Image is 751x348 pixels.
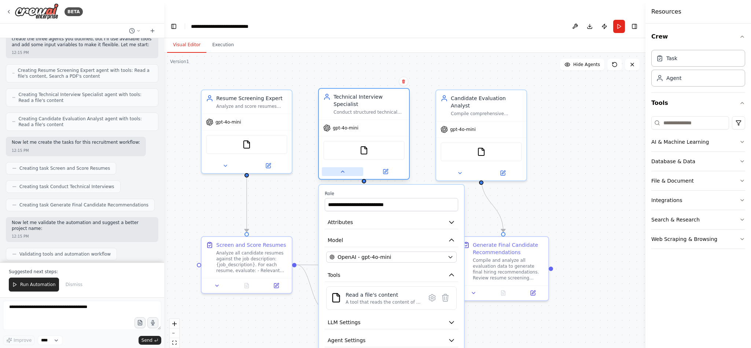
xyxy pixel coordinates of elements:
div: A tool that reads the content of a file. To use this tool, provide a 'file_path' parameter with t... [346,299,421,305]
span: Validating tools and automation workflow [19,251,111,257]
span: Dismiss [66,282,82,287]
div: 12:15 PM [12,50,29,55]
div: Agent [666,74,681,82]
div: Integrations [651,197,682,204]
span: Creating Technical Interview Specialist agent with tools: Read a file's content [18,92,152,103]
div: 12:15 PM [12,148,29,153]
button: Web Scraping & Browsing [651,230,745,249]
label: Role [325,191,458,197]
img: FileReadTool [242,140,251,149]
button: Agent Settings [325,334,458,347]
div: 12:15 PM [12,234,29,239]
span: Attributes [328,219,353,226]
button: Delete node [399,77,408,86]
button: Hide right sidebar [629,21,640,32]
button: Crew [651,26,745,47]
div: Conduct structured technical interviews with shortlisted candidates using predefined {technical_q... [334,109,405,115]
button: Send [139,336,161,345]
span: Hide Agents [573,62,600,67]
button: Tools [325,268,458,282]
span: gpt-4o-mini [216,119,241,125]
button: Database & Data [651,152,745,171]
g: Edge from 80280da6-287c-47c9-a4be-89751c44e94e to 5ca9ade7-0942-4897-a42e-9cbb6e135aa6 [243,177,250,232]
button: Configure tool [426,291,439,304]
button: zoom out [170,329,179,338]
span: Creating task Generate Final Candidate Recommendations [19,202,148,208]
div: Candidate Evaluation Analyst [451,95,522,109]
div: Analyze and score resumes against the provided {job_description}, identifying candidates whose ex... [216,103,287,109]
div: File & Document [651,177,694,184]
button: OpenAI - gpt-4o-mini [326,252,457,263]
button: AI & Machine Learning [651,132,745,151]
img: Logo [15,3,59,20]
div: Generate Final Candidate Recommendations [473,241,544,256]
span: Agent Settings [328,337,365,344]
button: LLM Settings [325,316,458,329]
button: Hide left sidebar [169,21,179,32]
div: Screen and Score ResumesAnalyze all candidate resumes against the job description: {job_descripti... [201,236,292,294]
span: Run Automation [20,282,56,287]
button: Execution [206,37,240,53]
p: Suggested next steps: [9,269,155,275]
button: Attributes [325,216,458,229]
span: Improve [14,337,32,343]
p: Perfect! Now I'll help you build this recruitment automation. I'll create the three agents you ou... [12,31,152,48]
button: Tools [651,93,745,113]
div: Analyze all candidate resumes against the job description: {job_description}. For each resume, ev... [216,250,287,274]
button: zoom in [170,319,179,329]
button: Integrations [651,191,745,210]
g: Edge from 18c3afc2-52e9-4e8b-8810-c4ea6831ec41 to 84b7ab0f-fa2c-4b1e-b433-f99c2b7273d4 [478,177,507,232]
button: No output available [231,281,262,290]
span: gpt-4o-mini [450,127,476,132]
button: Open in side panel [264,281,289,290]
div: Read a file's content [346,291,421,298]
div: BETA [65,7,83,16]
button: Search & Research [651,210,745,229]
button: Dismiss [62,278,86,292]
div: Task [666,55,677,62]
button: Delete tool [439,291,452,304]
h4: Resources [651,7,681,16]
span: Creating Resume Screening Expert agent with tools: Read a file's content, Search a PDF's content [18,67,152,79]
div: Tools [651,113,745,255]
div: Compile comprehensive candidate evaluations by analyzing resume scores, technical interview asses... [451,111,522,117]
button: Upload files [135,317,146,328]
g: Edge from 5ca9ade7-0942-4897-a42e-9cbb6e135aa6 to 84b7ab0f-fa2c-4b1e-b433-f99c2b7273d4 [297,261,453,272]
button: Hide Agents [560,59,604,70]
button: Visual Editor [167,37,206,53]
div: Search & Research [651,216,700,223]
img: FileReadTool [331,293,341,303]
div: Technical Interview Specialist [334,93,405,108]
div: Resume Screening ExpertAnalyze and score resumes against the provided {job_description}, identify... [201,89,292,174]
img: FileReadTool [360,146,368,155]
button: No output available [488,289,519,297]
div: Generate Final Candidate RecommendationsCompile and analyze all evaluation data to generate final... [457,236,549,301]
button: Click to speak your automation idea [147,317,158,328]
div: Resume Screening Expert [216,95,287,102]
button: Switch to previous chat [126,26,144,35]
div: Compile and analyze all evaluation data to generate final hiring recommendations. Review resume s... [473,257,544,281]
span: Creating Candidate Evaluation Analyst agent with tools: Read a file's content [18,116,152,128]
button: Open in side panel [247,161,289,170]
span: Creating task Screen and Score Resumes [19,165,110,171]
div: Crew [651,47,745,92]
div: Web Scraping & Browsing [651,235,717,243]
div: Screen and Score Resumes [216,241,286,249]
span: LLM Settings [328,319,361,326]
span: Creating task Conduct Technical Interviews [19,184,114,190]
span: OpenAI - gpt-4o-mini [338,253,391,261]
span: Send [141,337,152,343]
button: Improve [3,336,35,345]
div: Technical Interview SpecialistConduct structured technical interviews with shortlisted candidates... [318,89,410,181]
button: Run Automation [9,278,59,292]
button: Open in side panel [520,289,545,297]
button: Model [325,234,458,247]
p: Now let me create the tasks for this recruitment workflow: [12,140,140,146]
button: Open in side panel [365,167,406,176]
div: Candidate Evaluation AnalystCompile comprehensive candidate evaluations by analyzing resume score... [435,89,527,181]
g: Edge from 5ca9ade7-0942-4897-a42e-9cbb6e135aa6 to 68deaf69-7581-4a0e-84e3-f4b4c27a40d2 [297,261,325,312]
button: fit view [170,338,179,348]
div: AI & Machine Learning [651,138,709,146]
button: Start a new chat [147,26,158,35]
button: File & Document [651,171,745,190]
